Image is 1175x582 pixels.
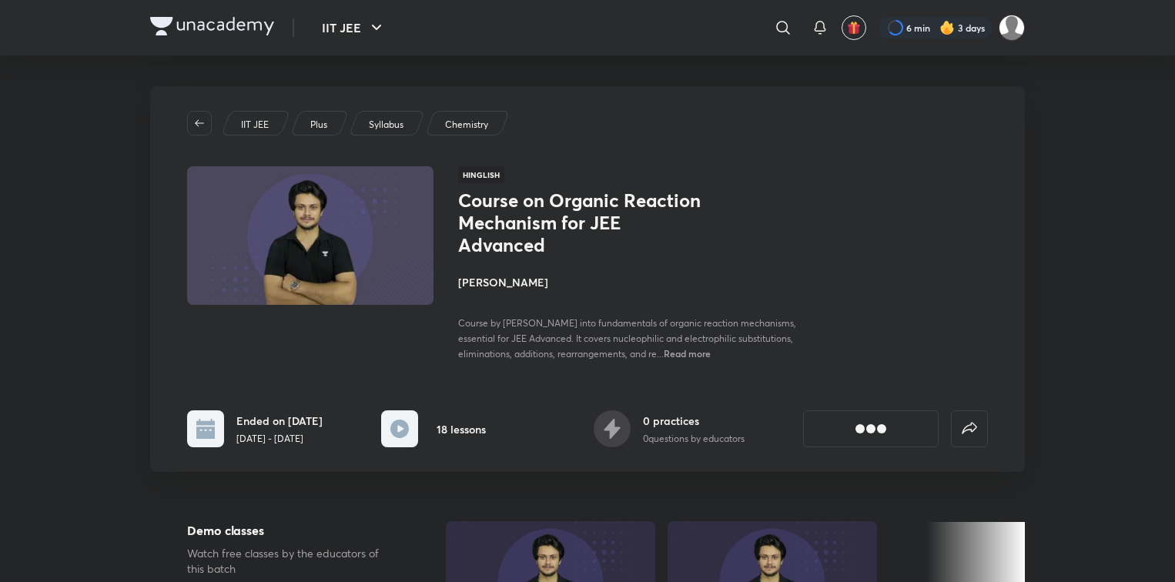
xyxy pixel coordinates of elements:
[842,15,866,40] button: avatar
[437,421,486,437] h6: 18 lessons
[458,189,710,256] h1: Course on Organic Reaction Mechanism for JEE Advanced
[241,118,269,132] p: IIT JEE
[236,413,323,429] h6: Ended on [DATE]
[367,118,407,132] a: Syllabus
[185,165,436,306] img: Thumbnail
[313,12,395,43] button: IIT JEE
[643,432,745,446] p: 0 questions by educators
[150,17,274,35] img: Company Logo
[643,413,745,429] h6: 0 practices
[310,118,327,132] p: Plus
[458,166,504,183] span: Hinglish
[445,118,488,132] p: Chemistry
[236,432,323,446] p: [DATE] - [DATE]
[803,410,939,447] button: [object Object]
[847,21,861,35] img: avatar
[239,118,272,132] a: IIT JEE
[939,20,955,35] img: streak
[369,118,403,132] p: Syllabus
[187,546,397,577] p: Watch free classes by the educators of this batch
[999,15,1025,41] img: Tejas
[443,118,491,132] a: Chemistry
[458,274,803,290] h4: [PERSON_NAME]
[664,347,711,360] span: Read more
[308,118,330,132] a: Plus
[150,17,274,39] a: Company Logo
[458,317,796,360] span: Course by [PERSON_NAME] into fundamentals of organic reaction mechanisms, essential for JEE Advan...
[951,410,988,447] button: false
[187,521,397,540] h5: Demo classes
